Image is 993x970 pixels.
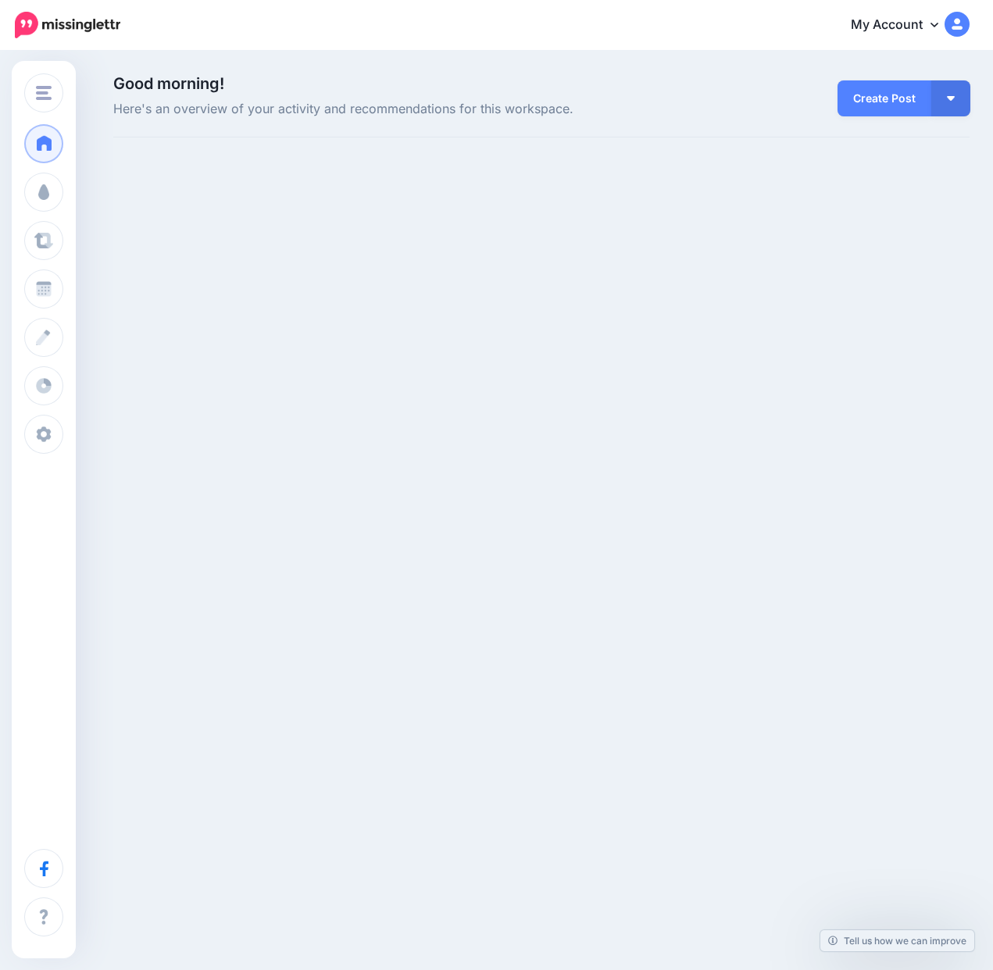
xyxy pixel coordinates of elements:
a: Create Post [838,80,931,116]
span: Here's an overview of your activity and recommendations for this workspace. [113,99,677,119]
img: arrow-down-white.png [947,96,955,101]
a: Tell us how we can improve [820,930,974,951]
span: Good morning! [113,74,224,93]
a: My Account [835,6,970,45]
img: menu.png [36,86,52,100]
img: Missinglettr [15,12,120,38]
